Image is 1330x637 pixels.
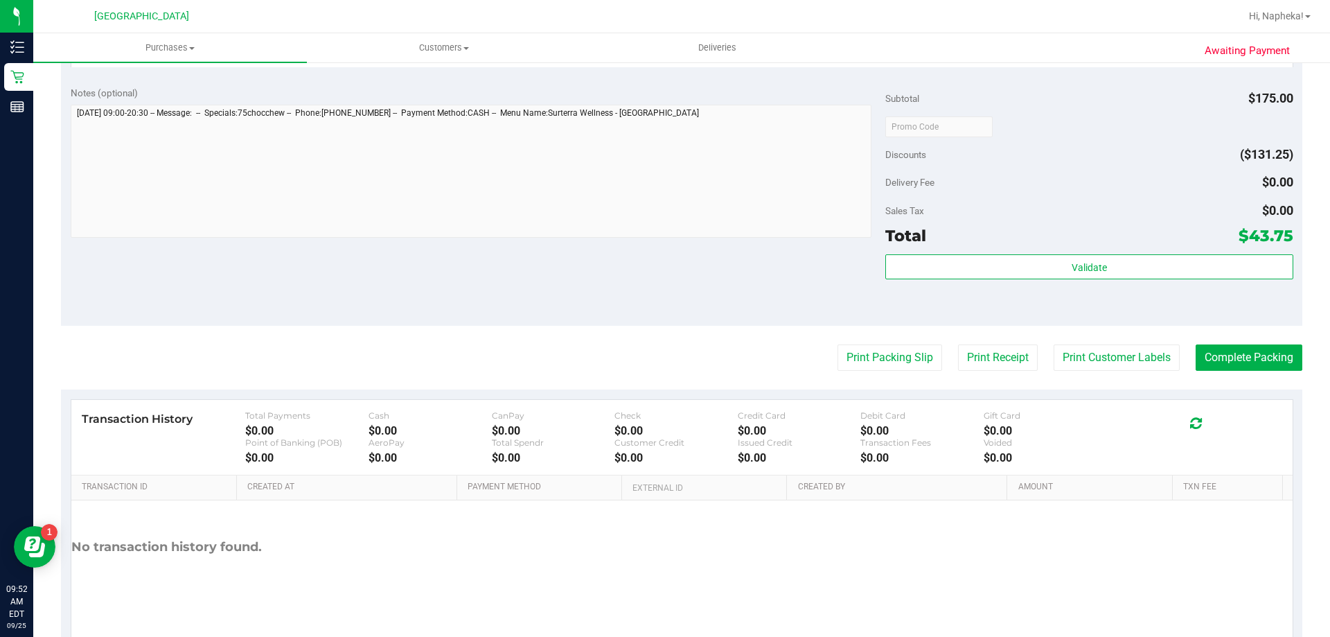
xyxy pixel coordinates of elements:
[33,42,307,54] span: Purchases
[885,142,926,167] span: Discounts
[33,33,307,62] a: Purchases
[885,254,1293,279] button: Validate
[1205,43,1290,59] span: Awaiting Payment
[1072,262,1107,273] span: Validate
[885,93,919,104] span: Subtotal
[245,437,369,448] div: Point of Banking (POB)
[614,410,738,421] div: Check
[738,437,861,448] div: Issued Credit
[885,205,924,216] span: Sales Tax
[1183,482,1277,493] a: Txn Fee
[738,424,861,437] div: $0.00
[71,87,138,98] span: Notes (optional)
[1018,482,1167,493] a: Amount
[492,437,615,448] div: Total Spendr
[369,437,492,448] div: AeroPay
[6,583,27,620] p: 09:52 AM EDT
[307,33,580,62] a: Customers
[308,42,580,54] span: Customers
[468,482,617,493] a: Payment Method
[885,177,934,188] span: Delivery Fee
[14,526,55,568] iframe: Resource center
[621,475,786,500] th: External ID
[94,10,189,22] span: [GEOGRAPHIC_DATA]
[984,410,1107,421] div: Gift Card
[738,410,861,421] div: Credit Card
[984,424,1107,437] div: $0.00
[885,226,926,245] span: Total
[245,424,369,437] div: $0.00
[1262,203,1293,218] span: $0.00
[837,344,942,371] button: Print Packing Slip
[614,437,738,448] div: Customer Credit
[492,410,615,421] div: CanPay
[41,524,57,541] iframe: Resource center unread badge
[860,451,984,464] div: $0.00
[614,424,738,437] div: $0.00
[245,410,369,421] div: Total Payments
[680,42,755,54] span: Deliveries
[738,451,861,464] div: $0.00
[71,500,262,594] div: No transaction history found.
[369,410,492,421] div: Cash
[492,424,615,437] div: $0.00
[492,451,615,464] div: $0.00
[580,33,854,62] a: Deliveries
[369,424,492,437] div: $0.00
[860,437,984,448] div: Transaction Fees
[1240,147,1293,162] span: ($131.25)
[860,410,984,421] div: Debit Card
[614,451,738,464] div: $0.00
[1196,344,1302,371] button: Complete Packing
[958,344,1038,371] button: Print Receipt
[1249,10,1304,21] span: Hi, Napheka!
[245,451,369,464] div: $0.00
[10,40,24,54] inline-svg: Inventory
[984,451,1107,464] div: $0.00
[1239,226,1293,245] span: $43.75
[10,70,24,84] inline-svg: Retail
[247,482,451,493] a: Created At
[6,620,27,631] p: 09/25
[10,100,24,114] inline-svg: Reports
[369,451,492,464] div: $0.00
[860,424,984,437] div: $0.00
[885,116,993,137] input: Promo Code
[1262,175,1293,189] span: $0.00
[1054,344,1180,371] button: Print Customer Labels
[984,437,1107,448] div: Voided
[1248,91,1293,105] span: $175.00
[82,482,231,493] a: Transaction ID
[798,482,1002,493] a: Created By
